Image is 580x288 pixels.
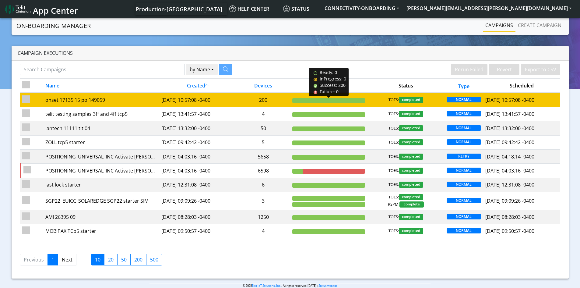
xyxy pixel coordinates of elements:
[283,5,290,12] img: status.svg
[388,111,399,117] span: TOES:
[399,194,423,200] span: completed
[283,5,309,12] span: Status
[485,167,534,174] span: [DATE] 04:03:16 -0400
[45,167,157,174] div: POSITIONING_UNIVERSAL_INC Activate [PERSON_NAME] part 5
[117,254,131,265] label: 50
[149,283,431,288] p: © 2025 . All rights reserved.[DATE] |
[236,224,290,238] td: 4
[388,214,399,220] span: TOES:
[252,284,281,288] a: Telit IoT Solutions, Inc.
[58,254,76,265] a: Next
[399,154,423,160] span: completed
[321,3,403,14] button: CONNECTIVITY-ONBOARDING
[388,154,399,160] span: TOES:
[399,97,423,103] span: completed
[403,3,575,14] button: [PERSON_NAME][EMAIL_ADDRESS][PERSON_NAME][DOMAIN_NAME]
[236,79,290,93] th: Devices
[159,135,236,149] td: [DATE] 09:42:42 -0400
[485,97,534,103] span: [DATE] 10:57:08 -0400
[236,210,290,224] td: 1250
[451,64,487,75] button: Rerun Failed
[447,182,481,187] span: NORMAL
[136,5,222,13] span: Production-[GEOGRAPHIC_DATA]
[388,228,399,234] span: TOES:
[159,192,236,210] td: [DATE] 09:09:26 -0400
[485,181,534,188] span: [DATE] 12:31:08 -0400
[311,76,346,82] span: InProgress: 0
[314,78,317,81] img: In progress
[159,79,236,93] th: Created
[159,178,236,192] td: [DATE] 12:31:08 -0400
[159,164,236,178] td: [DATE] 04:03:16 -0400
[483,19,515,31] a: Campaigns
[399,111,423,117] span: completed
[146,254,162,265] label: 500
[399,182,423,188] span: completed
[45,139,157,146] div: ZOLL tcp5 starter
[314,84,317,88] img: Success
[47,254,58,265] a: 1
[236,135,290,149] td: 5
[447,228,481,233] span: NORMAL
[399,214,423,220] span: completed
[104,254,118,265] label: 20
[229,5,236,12] img: knowledge.svg
[388,97,399,103] span: TOES:
[485,197,534,204] span: [DATE] 09:09:26 -0400
[227,3,281,15] a: Help center
[314,71,317,75] img: Ready
[515,19,564,31] a: Create campaign
[447,125,481,131] span: NORMAL
[236,192,290,210] td: 3
[447,214,481,219] span: NORMAL
[236,107,290,121] td: 4
[33,5,78,16] span: App Center
[135,3,222,15] a: Your current platform instance
[399,125,423,131] span: completed
[159,149,236,163] td: [DATE] 04:03:16 -0400
[399,139,423,145] span: completed
[229,5,269,12] span: Help center
[489,64,519,75] button: Revert
[91,254,104,265] label: 10
[485,111,534,117] span: [DATE] 13:41:57 -0400
[12,46,569,61] div: Campaign Executions
[485,153,534,160] span: [DATE] 04:18:14 -0400
[45,227,157,235] div: MOBIPAX TCp5 starter
[447,198,481,203] span: NORMAL
[447,97,481,102] span: NORMAL
[314,91,317,94] img: Failure
[236,121,290,135] td: 50
[445,79,483,93] th: Type
[318,284,337,288] a: Status website
[521,64,560,75] button: Export to CSV
[159,121,236,135] td: [DATE] 13:32:00 -0400
[485,139,534,146] span: [DATE] 09:42:42 -0400
[290,79,367,93] th: Progress
[388,125,399,131] span: TOES:
[311,82,346,88] span: Success: 200
[43,79,159,93] th: Name
[399,228,423,234] span: completed
[485,228,534,234] span: [DATE] 09:50:57 -0400
[20,64,185,75] input: Search Campaigns
[236,178,290,192] td: 6
[45,110,157,118] div: telit testing samples 3ff and 4ff tcp5
[388,182,399,188] span: TOES:
[236,149,290,163] td: 5658
[399,201,424,208] span: complete
[45,96,157,104] div: onset 17135 15 po 149059
[5,4,30,14] img: logo-telit-cinterion-gw-new.png
[130,254,146,265] label: 200
[45,125,157,132] div: lantech 11111 tlt 04
[159,93,236,107] td: [DATE] 10:57:08 -0400
[45,197,157,204] div: SGP22_EUICC_SOLAREDGE SGP22 starter SIM
[159,210,236,224] td: [DATE] 08:28:03 -0400
[159,224,236,238] td: [DATE] 09:50:57 -0400
[447,154,481,159] span: RETRY
[447,168,481,173] span: NORMAL
[388,168,399,174] span: TOES:
[281,3,321,15] a: Status
[483,79,561,93] th: Scheduled
[447,111,481,116] span: NORMAL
